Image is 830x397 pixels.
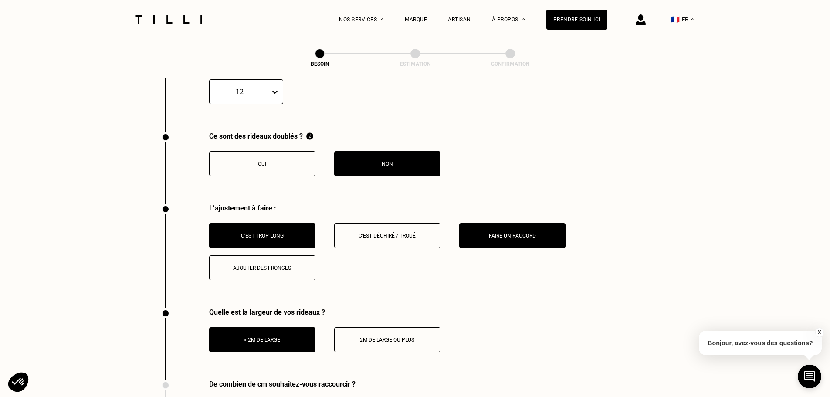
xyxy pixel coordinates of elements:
button: Oui [209,151,315,176]
div: 2m de large ou plus [339,337,436,343]
div: Besoin [276,61,363,67]
div: Estimation [372,61,459,67]
div: Confirmation [467,61,554,67]
button: 2m de large ou plus [334,327,440,352]
div: C‘est déchiré / troué [339,233,436,239]
a: Marque [405,17,427,23]
button: Faire un raccord [459,223,566,248]
p: Bonjour, avez-vous des questions? [699,331,822,355]
a: Prendre soin ici [546,10,607,30]
div: < 2m de large [214,337,311,343]
button: C‘est déchiré / troué [334,223,440,248]
div: L’ajustement à faire : [209,204,669,212]
div: Faire un raccord [464,233,561,239]
img: Logo du service de couturière Tilli [132,15,205,24]
div: Non [339,161,436,167]
div: C‘est trop long [214,233,311,239]
a: Artisan [448,17,471,23]
div: Quelle est la largeur de vos rideaux ? [209,308,440,316]
div: Oui [214,161,311,167]
img: Qu'est ce qu'une doublure ? [306,132,313,140]
div: Ajouter des fronces [214,265,311,271]
img: Menu déroulant [380,18,384,20]
span: 🇫🇷 [671,15,680,24]
img: Menu déroulant à propos [522,18,525,20]
button: Ajouter des fronces [209,255,315,280]
div: De combien de cm souhaitez-vous raccourcir ? [209,380,402,388]
button: X [815,328,823,337]
button: < 2m de large [209,327,315,352]
img: icône connexion [636,14,646,25]
img: menu déroulant [691,18,694,20]
div: Ce sont des rideaux doublés ? [209,132,440,140]
button: C‘est trop long [209,223,315,248]
button: Non [334,151,440,176]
